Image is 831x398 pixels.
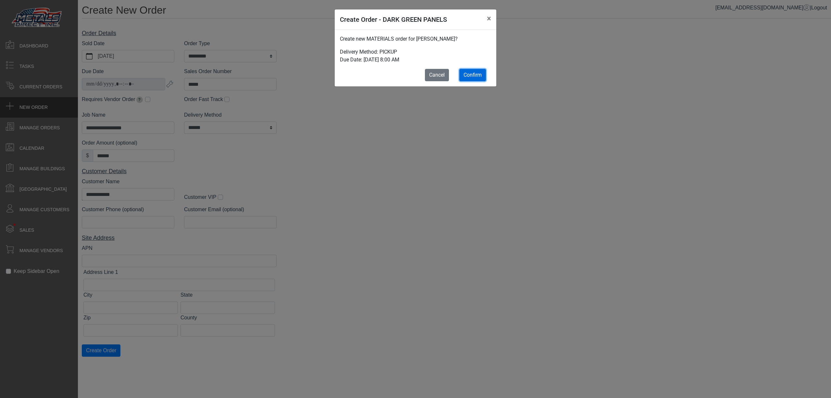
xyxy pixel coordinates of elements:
button: Cancel [425,69,449,81]
h5: Create Order - DARK GREEN PANELS [340,15,447,24]
p: Create new MATERIALS order for [PERSON_NAME]? [340,35,491,43]
span: Confirm [464,72,482,78]
button: Confirm [459,69,486,81]
button: Close [482,9,496,28]
p: Delivery Method: PICKUP Due Date: [DATE] 8:00 AM [340,48,491,64]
